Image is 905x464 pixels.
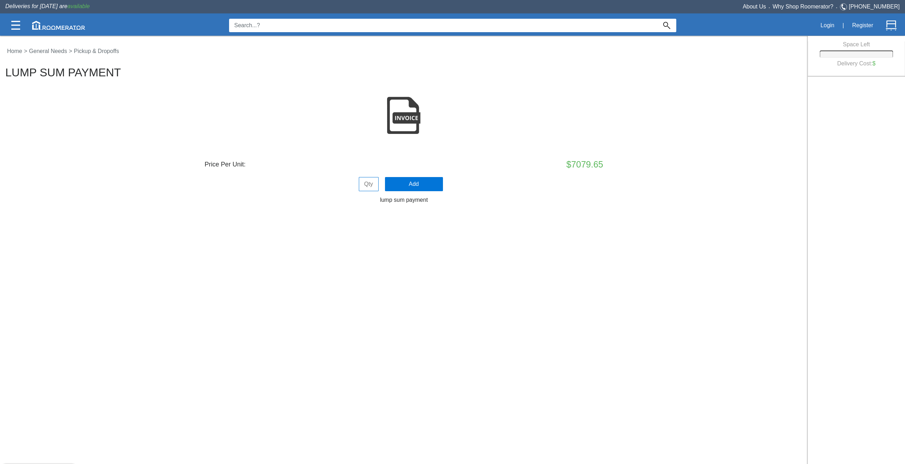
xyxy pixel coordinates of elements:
a: General Needs [27,48,69,54]
a: [PHONE_NUMBER] [849,4,900,10]
h6: lump sum payment [5,197,802,203]
h6: Delivery Cost: [825,58,887,70]
button: Register [848,18,877,33]
img: Categories.svg [11,21,20,30]
a: Why Shop Roomerator? [773,4,834,10]
img: 99900016_lg.jpg [369,82,439,152]
div: | [838,18,848,33]
a: About Us [743,4,766,10]
a: Pickup & Dropoffs [72,48,121,54]
img: roomerator-logo.svg [32,21,85,30]
img: Search_Icon.svg [663,22,670,29]
button: Login [817,18,838,33]
h2: lump sum payment [5,66,802,79]
span: • [766,6,773,9]
input: Search...? [229,19,657,32]
label: $ [872,60,876,67]
span: available [68,3,90,9]
a: Home [5,48,24,54]
h6: Space Left [820,41,893,48]
img: Telephone.svg [840,2,849,11]
div: Price Per Unit: [205,160,471,169]
img: Cart.svg [886,20,897,31]
div: $7079.65 [470,158,603,171]
span: Deliveries for [DATE] are [5,3,90,9]
label: > [69,47,72,55]
input: Qty [359,177,379,191]
button: Add [385,177,443,191]
span: • [833,6,840,9]
label: > [24,47,27,55]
